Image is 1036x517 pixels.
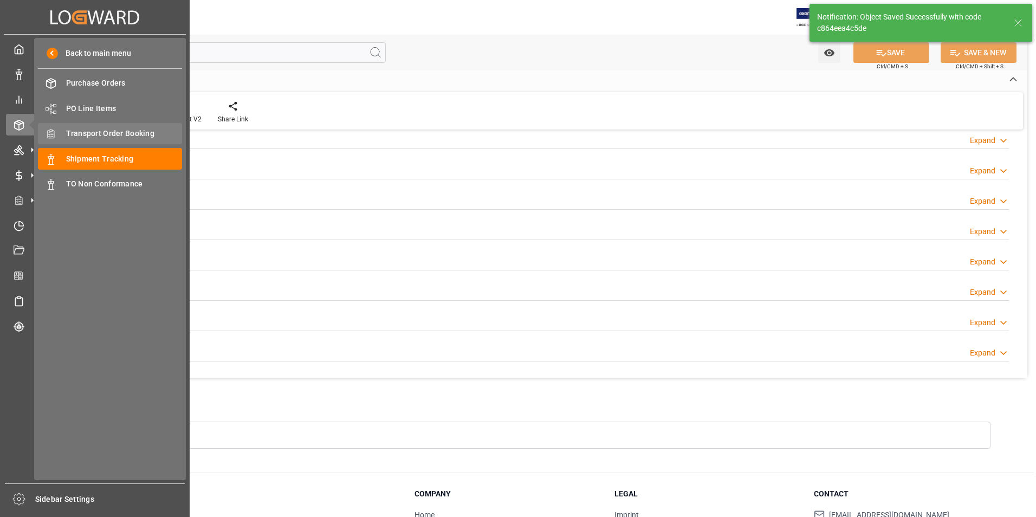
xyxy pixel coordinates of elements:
[66,103,183,114] span: PO Line Items
[58,48,131,59] span: Back to main menu
[35,494,185,505] span: Sidebar Settings
[970,347,995,359] div: Expand
[66,178,183,190] span: TO Non Conformance
[38,148,182,169] a: Shipment Tracking
[970,196,995,207] div: Expand
[818,42,840,63] button: open menu
[38,98,182,119] a: PO Line Items
[218,114,248,124] div: Share Link
[970,256,995,268] div: Expand
[814,488,1000,500] h3: Contact
[6,215,184,236] a: Timeslot Management V2
[6,240,184,261] a: Document Management
[6,265,184,286] a: CO2 Calculator
[956,62,1003,70] span: Ctrl/CMD + Shift + S
[941,42,1016,63] button: SAVE & NEW
[970,135,995,146] div: Expand
[970,317,995,328] div: Expand
[970,165,995,177] div: Expand
[38,173,182,195] a: TO Non Conformance
[66,153,183,165] span: Shipment Tracking
[38,73,182,94] a: Purchase Orders
[50,42,386,63] input: Search Fields
[38,123,182,144] a: Transport Order Booking
[6,38,184,60] a: My Cockpit
[66,77,183,89] span: Purchase Orders
[817,11,1003,34] div: Notification: Object Saved Successfully with code c864eea4c5de
[66,128,183,139] span: Transport Order Booking
[797,8,834,27] img: Exertis%20JAM%20-%20Email%20Logo.jpg_1722504956.jpg
[6,63,184,85] a: Data Management
[415,488,601,500] h3: Company
[6,290,184,312] a: Sailing Schedules
[970,287,995,298] div: Expand
[6,89,184,110] a: My Reports
[853,42,929,63] button: SAVE
[614,488,801,500] h3: Legal
[877,62,908,70] span: Ctrl/CMD + S
[970,226,995,237] div: Expand
[6,315,184,337] a: Tracking Shipment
